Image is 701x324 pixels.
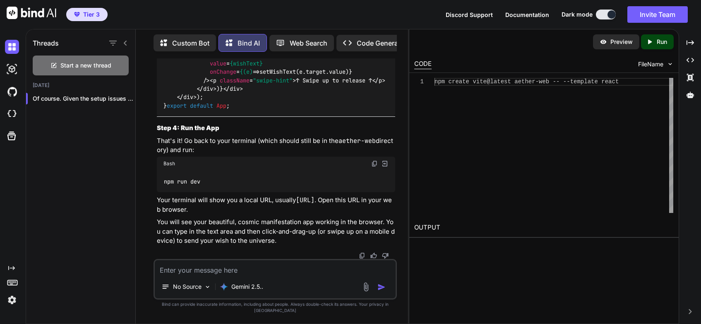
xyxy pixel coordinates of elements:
[667,60,674,68] img: chevron down
[74,12,80,17] img: premium
[26,82,135,89] h2: [DATE]
[381,160,389,167] img: Open in Browser
[203,85,213,92] span: div
[5,62,19,76] img: darkAi-studio
[183,94,193,101] span: div
[253,77,293,84] span: "swipe-hint"
[238,38,260,48] p: Bind AI
[627,6,688,23] button: Invite Team
[7,7,56,19] img: Bind AI
[230,85,240,92] span: div
[657,38,667,46] p: Run
[338,137,376,145] code: aether-web
[163,160,175,167] span: Bash
[163,177,201,186] code: npm run dev
[163,34,346,76] span: < = = = = =>
[371,160,378,167] img: copy
[5,293,19,307] img: settings
[610,38,633,46] p: Preview
[505,10,549,19] button: Documentation
[210,60,226,67] span: value
[446,10,493,19] button: Discord Support
[210,77,296,84] span: < = >
[210,51,246,59] span: placeholder
[595,78,619,85] span: e react
[167,102,187,109] span: export
[414,78,424,86] div: 1
[172,38,209,48] p: Custom Bot
[250,51,346,59] span: "Type your heartfelt wish..."
[157,196,395,214] p: Your terminal will show you a local URL, usually . Open this URL in your web browser.
[157,124,219,132] strong: Step 4: Run the App
[290,38,327,48] p: Web Search
[240,68,253,76] span: {(e)
[154,301,397,314] p: Bind can provide inaccurate information, including about people. Always double-check its answers....
[372,77,385,84] span: </ >
[33,38,59,48] h1: Threads
[370,252,377,259] img: like
[600,38,607,46] img: preview
[379,77,382,84] span: p
[231,283,263,291] p: Gemini 2.5..
[213,77,216,84] span: p
[296,196,314,204] code: [URL]
[435,78,594,85] span: npm create vite@latest aether-web -- --templat
[446,11,493,18] span: Discord Support
[173,283,202,291] p: No Source
[5,85,19,99] img: githubDark
[220,77,250,84] span: className
[5,107,19,121] img: cloudideIcon
[66,8,108,21] button: premiumTier 3
[210,68,236,76] span: onChange
[223,85,243,92] span: </ >
[5,40,19,54] img: darkChat
[204,283,211,290] img: Pick Models
[197,85,216,92] span: </ >
[157,136,395,155] p: That's it! Go back to your terminal (which should still be in the directory) and run:
[60,61,111,70] span: Start a new thread
[230,60,263,67] span: {wishText}
[83,10,100,19] span: Tier 3
[359,252,365,259] img: copy
[220,283,228,291] img: Gemini 2.5 Pro
[216,102,226,109] span: App
[505,11,549,18] span: Documentation
[157,218,395,246] p: You will see your beautiful, cosmic manifestation app working in the browser. You can type in the...
[177,94,197,101] span: </ >
[409,218,679,237] h2: OUTPUT
[361,282,371,292] img: attachment
[562,10,593,19] span: Dark mode
[190,102,213,109] span: default
[33,94,135,103] p: Of course. Given the setup issues you've...
[382,252,389,259] img: dislike
[377,283,386,291] img: icon
[357,38,407,48] p: Code Generator
[638,60,663,68] span: FileName
[414,59,432,69] div: CODE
